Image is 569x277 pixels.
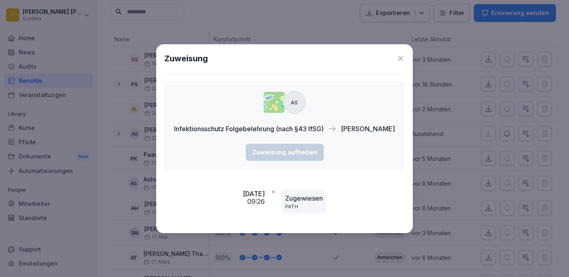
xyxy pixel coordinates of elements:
p: [DATE] [243,190,265,198]
p: Zugewiesen [285,193,323,203]
div: Zuweisung aufheben [252,148,317,157]
p: Infektionsschutz Folgebelehrung (nach §43 IfSG) [174,124,324,134]
div: AS [283,91,306,114]
h1: Zuweisung [164,52,208,65]
p: [PERSON_NAME] [341,124,395,134]
img: tgff07aey9ahi6f4hltuk21p.png [264,92,285,113]
button: Zuweisung aufheben [246,144,324,161]
p: PATH [285,203,323,210]
p: 09:26 [247,198,265,206]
